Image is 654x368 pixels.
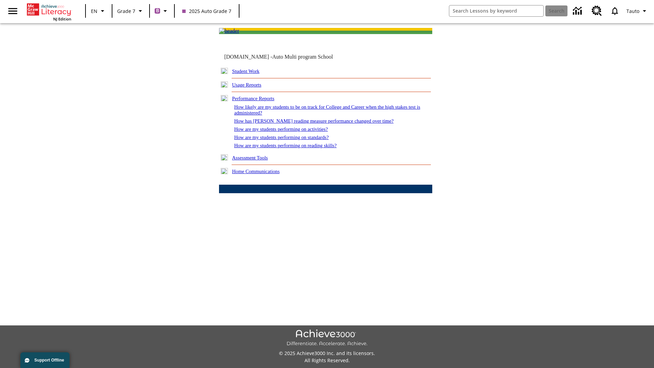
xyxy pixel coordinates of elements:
[182,7,231,15] span: 2025 Auto Grade 7
[91,7,97,15] span: EN
[34,358,64,363] span: Support Offline
[219,28,239,34] img: header
[27,2,71,21] div: Home
[224,54,349,60] td: [DOMAIN_NAME] -
[569,2,588,20] a: Data Center
[20,352,69,368] button: Support Offline
[232,155,268,160] a: Assessment Tools
[449,5,543,16] input: search field
[232,82,261,88] a: Usage Reports
[221,154,228,160] img: plus.gif
[272,54,333,60] nobr: Auto Multi program School
[234,143,337,148] a: How are my students performing on reading skills?
[114,5,147,17] button: Grade: Grade 7, Select a grade
[156,6,159,15] span: B
[232,96,274,101] a: Performance Reports
[232,68,259,74] a: Student Work
[606,2,624,20] a: Notifications
[53,16,71,21] span: NJ Edition
[232,169,280,174] a: Home Communications
[221,168,228,174] img: plus.gif
[221,95,228,101] img: minus.gif
[234,126,328,132] a: How are my students performing on activities?
[3,1,23,21] button: Open side menu
[234,104,420,116] a: How likely are my students to be on track for College and Career when the high stakes test is adm...
[117,7,135,15] span: Grade 7
[234,118,393,124] a: How has [PERSON_NAME] reading measure performance changed over time?
[286,329,368,347] img: Achieve3000 Differentiate Accelerate Achieve
[221,68,228,74] img: plus.gif
[152,5,172,17] button: Boost Class color is purple. Change class color
[221,81,228,88] img: plus.gif
[624,5,651,17] button: Profile/Settings
[234,135,329,140] a: How are my students performing on standards?
[88,5,110,17] button: Language: EN, Select a language
[626,7,639,15] span: Tauto
[588,2,606,20] a: Resource Center, Will open in new tab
